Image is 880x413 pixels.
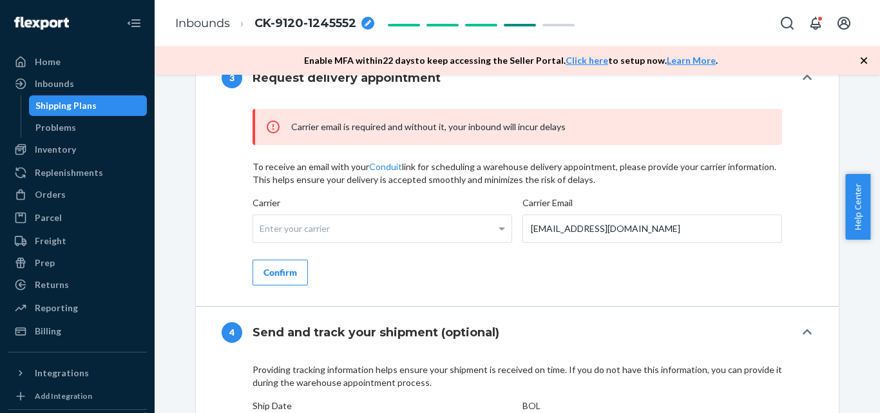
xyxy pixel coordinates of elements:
[35,278,69,291] div: Returns
[263,266,297,279] div: Confirm
[222,68,242,88] div: 3
[35,235,66,247] div: Freight
[8,207,147,228] a: Parcel
[8,363,147,383] button: Integrations
[667,55,716,66] a: Learn More
[35,188,66,201] div: Orders
[845,174,870,240] button: Help Center
[253,399,292,412] label: Ship Date
[291,121,566,132] span: Carrier email is required and without it, your inbound will incur delays
[165,5,385,43] ol: breadcrumbs
[8,321,147,341] a: Billing
[8,253,147,273] a: Prep
[35,99,97,112] div: Shipping Plans
[35,211,62,224] div: Parcel
[196,52,839,104] button: 3Request delivery appointment
[29,117,148,138] a: Problems
[8,73,147,94] a: Inbounds
[253,260,308,285] button: Confirm
[35,55,61,68] div: Home
[222,322,242,343] div: 4
[253,70,441,86] h4: Request delivery appointment
[369,161,402,172] a: Conduit
[253,160,782,186] p: To receive an email with your link for scheduling a warehouse delivery appointment, please provid...
[35,256,55,269] div: Prep
[35,143,76,156] div: Inventory
[254,15,356,32] span: CK-9120-1245552
[196,307,839,358] button: 4Send and track your shipment (optional)
[35,121,76,134] div: Problems
[253,324,499,341] h4: Send and track your shipment (optional)
[8,52,147,72] a: Home
[121,10,147,36] button: Close Navigation
[522,399,540,412] label: BOL
[8,139,147,160] a: Inventory
[35,77,74,90] div: Inbounds
[803,10,828,36] button: Open notifications
[14,17,69,30] img: Flexport logo
[35,302,78,314] div: Reporting
[253,197,512,246] label: Carrier
[566,55,608,66] a: Click here
[522,197,782,246] label: Carrier Email
[522,215,782,243] input: Enter your carrier email
[253,363,782,389] p: Providing tracking information helps ensure your shipment is received on time. If you do not have...
[175,16,230,30] a: Inbounds
[35,166,103,179] div: Replenishments
[8,274,147,295] a: Returns
[35,367,89,379] div: Integrations
[253,215,512,242] div: Enter your carrier
[8,184,147,205] a: Orders
[8,389,147,404] a: Add Integration
[8,298,147,318] a: Reporting
[304,54,718,67] p: Enable MFA within 22 days to keep accessing the Seller Portal. to setup now. .
[35,390,92,401] div: Add Integration
[8,231,147,251] a: Freight
[831,10,857,36] button: Open account menu
[35,325,61,338] div: Billing
[774,10,800,36] button: Open Search Box
[8,162,147,183] a: Replenishments
[29,95,148,116] a: Shipping Plans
